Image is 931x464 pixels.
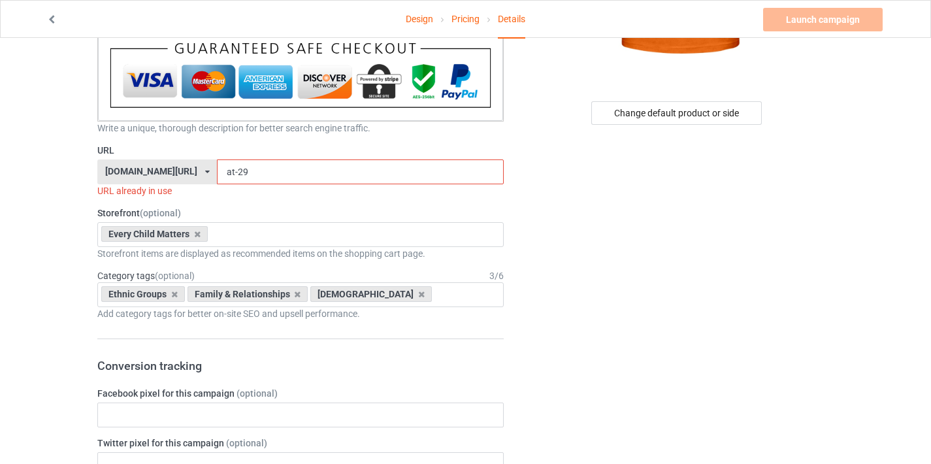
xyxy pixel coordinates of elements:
[97,437,504,450] label: Twitter pixel for this campaign
[489,269,504,282] div: 3 / 6
[188,286,308,302] div: Family & Relationships
[108,35,493,109] img: thanh_toan.png
[97,307,504,320] div: Add category tags for better on-site SEO and upsell performance.
[97,207,504,220] label: Storefront
[155,271,195,281] span: (optional)
[226,438,267,448] span: (optional)
[310,286,432,302] div: [DEMOGRAPHIC_DATA]
[97,184,504,197] div: URL already in use
[451,1,480,37] a: Pricing
[101,286,185,302] div: Ethnic Groups
[591,101,762,125] div: Change default product or side
[97,122,504,135] div: Write a unique, thorough description for better search engine traffic.
[237,388,278,399] span: (optional)
[498,1,525,39] div: Details
[97,387,504,400] label: Facebook pixel for this campaign
[406,1,433,37] a: Design
[140,208,181,218] span: (optional)
[97,358,504,373] h3: Conversion tracking
[101,226,208,242] div: Every Child Matters
[97,144,504,157] label: URL
[105,167,197,176] div: [DOMAIN_NAME][URL]
[97,269,195,282] label: Category tags
[97,247,504,260] div: Storefront items are displayed as recommended items on the shopping cart page.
